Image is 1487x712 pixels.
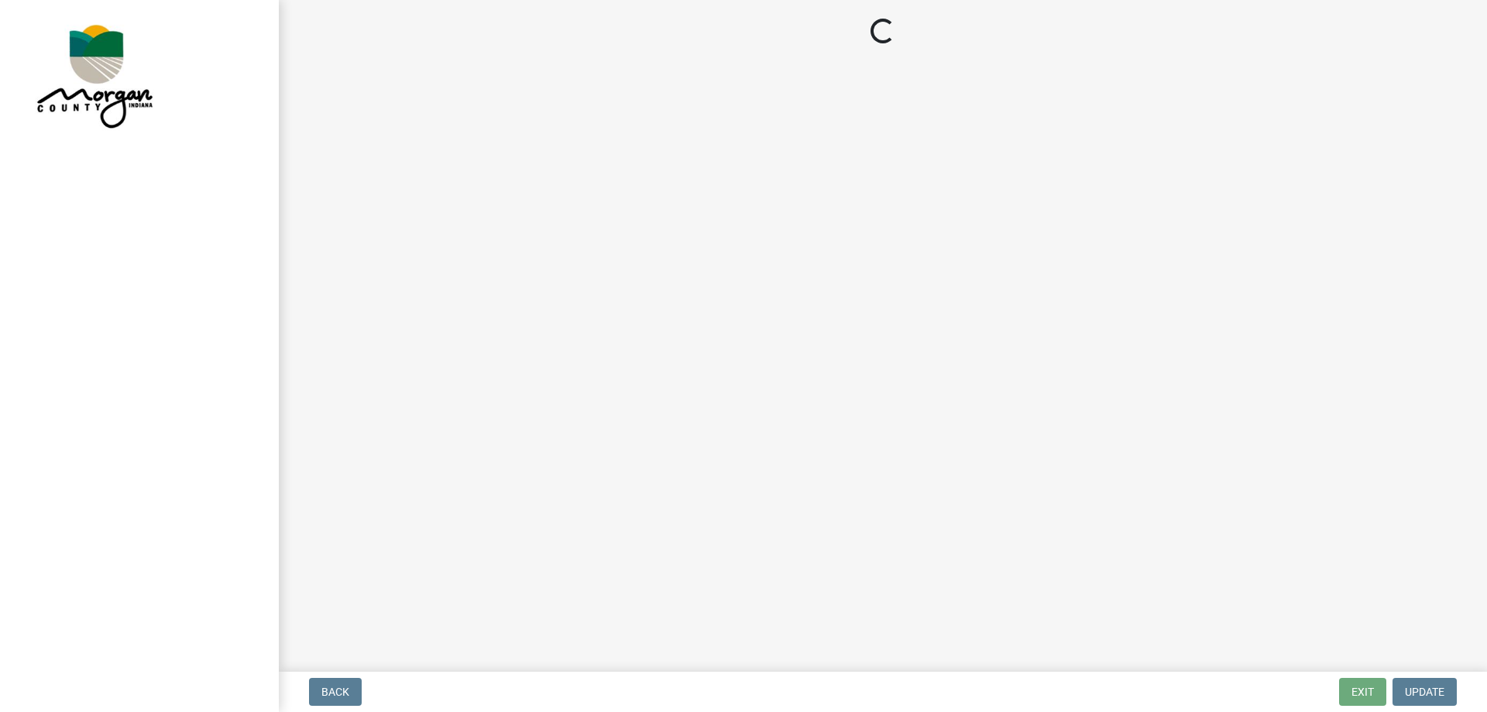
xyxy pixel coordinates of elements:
span: Update [1405,686,1444,698]
img: Morgan County, Indiana [31,16,156,132]
button: Update [1393,678,1457,706]
span: Back [321,686,349,698]
button: Exit [1339,678,1386,706]
button: Back [309,678,362,706]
